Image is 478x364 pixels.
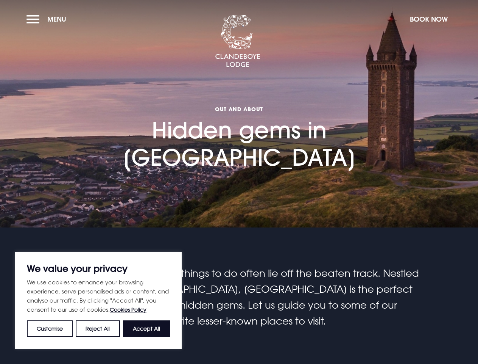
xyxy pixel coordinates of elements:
p: We use cookies to enhance your browsing experience, serve personalised ads or content, and analys... [27,278,170,314]
button: Book Now [406,11,452,27]
div: We value your privacy [15,252,182,349]
button: Reject All [76,320,120,337]
a: Cookies Policy [110,306,146,313]
button: Accept All [123,320,170,337]
img: Clandeboye Lodge [215,15,260,68]
span: Menu [47,15,66,24]
p: We value your privacy [27,264,170,273]
button: Customise [27,320,73,337]
button: Menu [26,11,70,27]
h1: Hidden gems in [GEOGRAPHIC_DATA] [88,60,391,171]
p: Some of the most unique things to do often lie off the beaten track. Nestled in the heart of [GEO... [59,265,419,329]
span: Out and About [88,105,391,113]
